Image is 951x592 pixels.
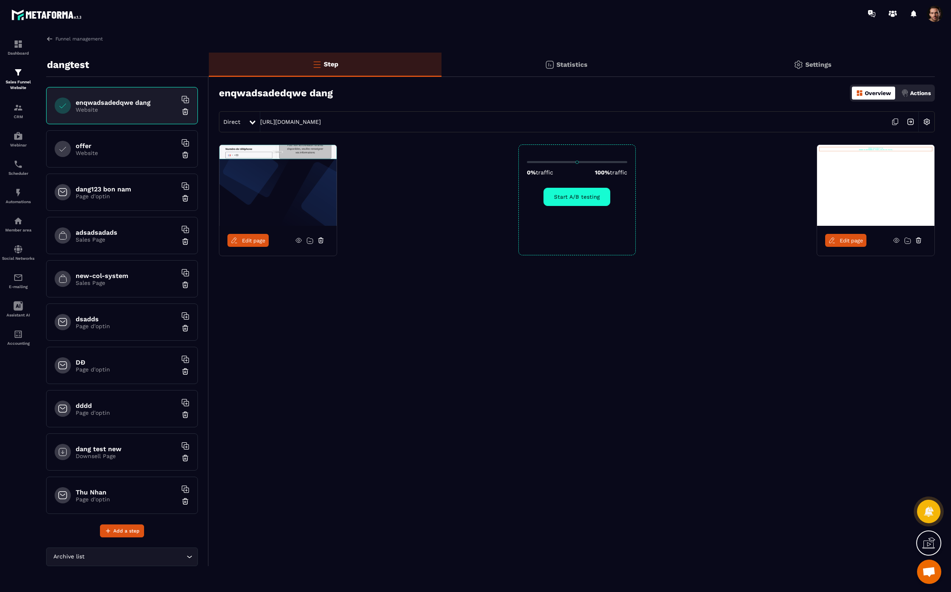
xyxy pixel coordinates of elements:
[76,453,177,459] p: Downsell Page
[76,366,177,373] p: Page d'optin
[13,159,23,169] img: scheduler
[46,547,198,566] div: Search for option
[76,272,177,280] h6: new-col-system
[260,119,321,125] a: [URL][DOMAIN_NAME]
[76,193,177,199] p: Page d'optin
[2,341,34,346] p: Accounting
[2,295,34,323] a: Assistant AI
[536,169,553,176] span: traffic
[181,194,189,202] img: trash
[46,35,103,42] a: Funnel management
[610,169,627,176] span: traffic
[76,236,177,243] p: Sales Page
[223,119,240,125] span: Direct
[13,188,23,197] img: automations
[181,281,189,289] img: trash
[13,273,23,282] img: email
[556,61,588,68] p: Statistics
[13,216,23,226] img: automations
[76,488,177,496] h6: Thu Nhan
[76,315,177,323] h6: dsadds
[181,367,189,376] img: trash
[312,59,322,69] img: bars-o.4a397970.svg
[181,324,189,332] img: trash
[219,145,337,226] img: image
[2,323,34,352] a: accountantaccountantAccounting
[2,256,34,261] p: Social Networks
[76,445,177,453] h6: dang test new
[47,57,89,73] p: dangtest
[76,359,177,366] h6: DĐ
[76,99,177,106] h6: enqwadsadedqwe dang
[181,497,189,505] img: trash
[527,169,553,176] p: 0%
[2,51,34,55] p: Dashboard
[76,323,177,329] p: Page d'optin
[13,68,23,77] img: formation
[901,89,909,97] img: actions.d6e523a2.png
[76,185,177,193] h6: dang123 bon nam
[794,60,803,70] img: setting-gr.5f69749f.svg
[100,524,144,537] button: Add a step
[2,228,34,232] p: Member area
[13,39,23,49] img: formation
[2,143,34,147] p: Webinar
[2,210,34,238] a: automationsautomationsMember area
[917,560,941,584] div: Mở cuộc trò chuyện
[2,115,34,119] p: CRM
[805,61,832,68] p: Settings
[2,171,34,176] p: Scheduler
[181,108,189,116] img: trash
[2,267,34,295] a: emailemailE-mailing
[181,238,189,246] img: trash
[219,87,333,99] h3: enqwadsadedqwe dang
[13,329,23,339] img: accountant
[76,142,177,150] h6: offer
[2,153,34,182] a: schedulerschedulerScheduler
[2,284,34,289] p: E-mailing
[86,552,185,561] input: Search for option
[76,280,177,286] p: Sales Page
[181,411,189,419] img: trash
[324,60,338,68] p: Step
[2,79,34,91] p: Sales Funnel Website
[76,410,177,416] p: Page d'optin
[903,114,918,129] img: arrow-next.bcc2205e.svg
[2,199,34,204] p: Automations
[46,35,53,42] img: arrow
[817,145,934,226] img: image
[2,125,34,153] a: automationsautomationsWebinar
[11,7,84,22] img: logo
[2,33,34,62] a: formationformationDashboard
[2,313,34,317] p: Assistant AI
[76,496,177,503] p: Page d'optin
[865,90,891,96] p: Overview
[181,151,189,159] img: trash
[13,131,23,141] img: automations
[2,97,34,125] a: formationformationCRM
[856,89,863,97] img: dashboard-orange.40269519.svg
[76,402,177,410] h6: dddd
[2,182,34,210] a: automationsautomationsAutomations
[825,234,866,247] a: Edit page
[76,106,177,113] p: Website
[2,62,34,97] a: formationformationSales Funnel Website
[76,150,177,156] p: Website
[840,238,863,244] span: Edit page
[2,238,34,267] a: social-networksocial-networkSocial Networks
[919,114,934,129] img: setting-w.858f3a88.svg
[76,229,177,236] h6: adsadsadads
[51,552,86,561] span: Archive list
[543,188,610,206] button: Start A/B testing
[242,238,265,244] span: Edit page
[227,234,269,247] a: Edit page
[910,90,931,96] p: Actions
[13,244,23,254] img: social-network
[113,527,140,535] span: Add a step
[545,60,554,70] img: stats.20deebd0.svg
[13,103,23,112] img: formation
[181,454,189,462] img: trash
[595,169,627,176] p: 100%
